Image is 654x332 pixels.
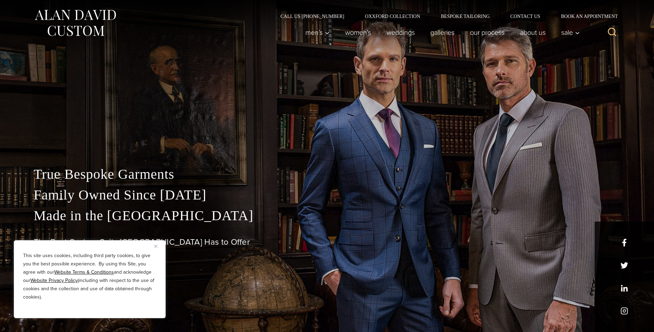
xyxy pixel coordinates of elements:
[604,24,621,41] button: View Search Form
[54,268,114,276] a: Website Terms & Conditions
[379,26,422,39] a: weddings
[462,26,512,39] a: Our Process
[305,29,330,36] span: Men’s
[154,245,157,248] img: Close
[154,242,163,250] button: Close
[23,252,156,301] p: This site uses cookies, including third party cookies, to give you the best possible experience. ...
[297,26,583,39] nav: Primary Navigation
[430,14,500,19] a: Bespoke Tailoring
[30,277,78,284] a: Website Privacy Policy
[270,14,355,19] a: Call Us [PHONE_NUMBER]
[512,26,553,39] a: About Us
[34,237,621,247] h1: The Best Custom Suits [GEOGRAPHIC_DATA] Has to Offer
[34,164,621,226] p: True Bespoke Garments Family Owned Since [DATE] Made in the [GEOGRAPHIC_DATA]
[354,14,430,19] a: Oxxford Collection
[500,14,551,19] a: Contact Us
[550,14,620,19] a: Book an Appointment
[270,14,621,19] nav: Secondary Navigation
[422,26,462,39] a: Galleries
[561,29,580,36] span: Sale
[337,26,379,39] a: Women’s
[34,8,117,38] img: Alan David Custom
